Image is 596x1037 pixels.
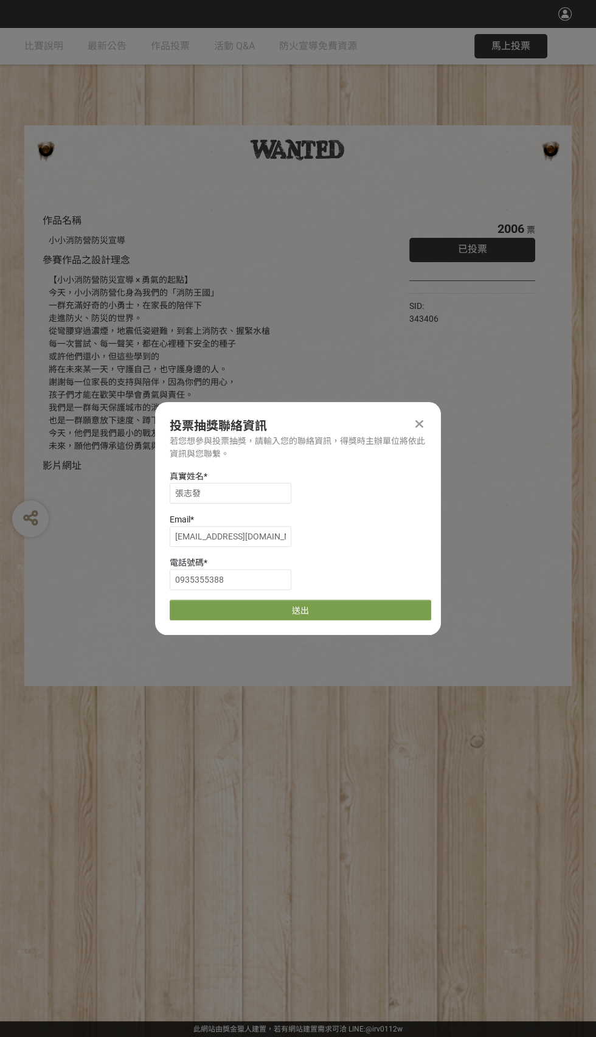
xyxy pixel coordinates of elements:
div: 若您想參與投票抽獎，請輸入您的聯絡資訊，得獎時主辦單位將依此資訊與您聯繫。 [170,435,426,460]
div: 小小消防營防災宣導 [49,234,373,247]
a: 此網站由獎金獵人建置，若有網站建置需求 [193,1025,332,1033]
a: 作品投票 [151,28,190,64]
a: @irv0112w [366,1025,403,1033]
span: 活動 Q&A [214,40,255,52]
span: 防火宣導免費資源 [279,40,357,52]
button: 送出 [170,600,431,620]
span: SID: 343406 [409,301,438,324]
span: 比賽說明 [24,40,63,52]
span: 參賽作品之設計理念 [43,254,130,266]
span: Email [170,515,190,524]
iframe: Iframe [49,479,373,662]
a: 活動 Q&A [214,28,255,64]
span: 最新公告 [88,40,126,52]
span: 馬上投票 [491,40,530,52]
div: 【小小消防營防災宣導 × 勇氣的起點】 今天，小小消防營化身為我們的「消防王國」 一群充滿好奇的小勇士，在家長的陪伴下 走進防火、防災的世界。 從彎腰穿過濃煙，地震低姿避難，到套上消防衣、握緊水... [49,274,373,453]
span: 可洽 LINE: [193,1025,403,1033]
span: 作品投票 [151,40,190,52]
span: 2006 [497,221,524,236]
iframe: Facebook Share [442,300,502,312]
span: 影片網址 [43,460,81,471]
a: 最新公告 [88,28,126,64]
a: 防火宣導免費資源 [279,28,357,64]
span: 真實姓名 [170,471,204,481]
button: 馬上投票 [474,34,547,58]
a: 比賽說明 [24,28,63,64]
span: 票 [527,225,535,235]
div: 投票抽獎聯絡資訊 [170,417,426,435]
span: 電話號碼 [170,558,204,567]
span: 作品名稱 [43,215,81,226]
span: 已投票 [458,243,487,255]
